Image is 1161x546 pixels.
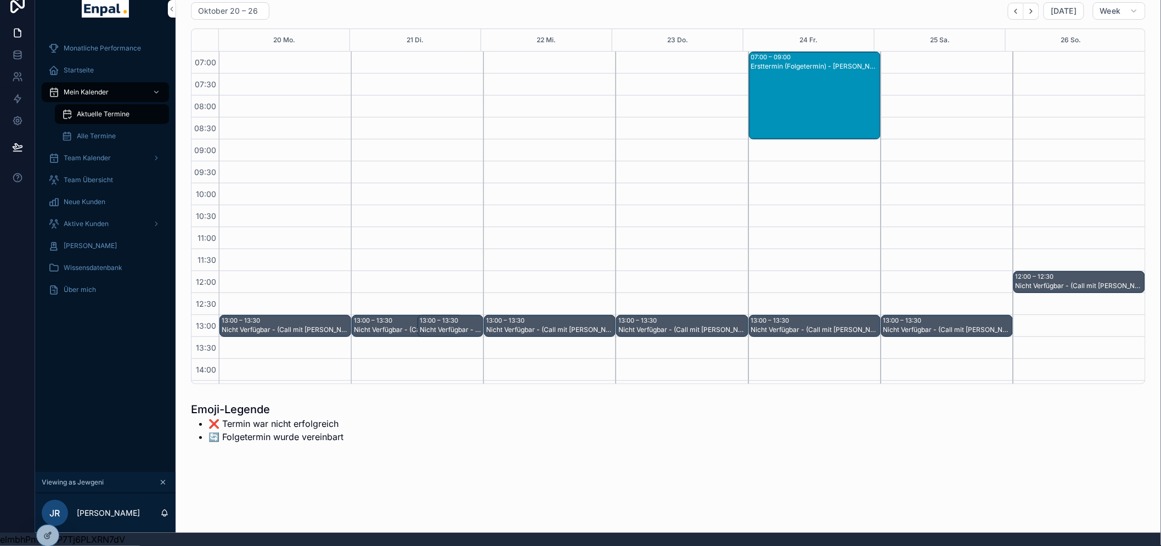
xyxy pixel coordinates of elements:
[751,53,794,61] div: 07:00 – 09:00
[64,154,111,162] span: Team Kalender
[193,189,219,199] span: 10:00
[618,316,660,325] div: 13:00 – 13:30
[42,82,169,102] a: Mein Kalender
[418,316,483,336] div: 13:00 – 13:30Nicht Verfügbar - (Call mit [PERSON_NAME] und [PERSON_NAME])
[273,29,295,51] button: 20 Mo.
[484,316,615,336] div: 13:00 – 13:30Nicht Verfügbar - (Call mit [PERSON_NAME] und [PERSON_NAME]))
[486,316,527,325] div: 13:00 – 13:30
[55,104,169,124] a: Aktuelle Termine
[77,132,116,140] span: Alle Termine
[220,316,351,336] div: 13:00 – 13:30Nicht Verfügbar - (Call mit [PERSON_NAME] und [PERSON_NAME]))
[42,214,169,234] a: Aktive Kunden
[222,325,350,334] div: Nicht Verfügbar - (Call mit [PERSON_NAME] und [PERSON_NAME]))
[407,29,424,51] button: 21 Di.
[193,365,219,374] span: 14:00
[208,417,343,430] li: ❌ Termin war nicht erfolgreich
[193,299,219,308] span: 12:30
[191,167,219,177] span: 09:30
[64,66,94,75] span: Startseite
[198,5,258,16] h2: Oktober 20 – 26
[1016,282,1144,290] div: Nicht Verfügbar - (Call mit [PERSON_NAME] und [PERSON_NAME]))
[77,110,129,119] span: Aktuelle Termine
[64,198,105,206] span: Neue Kunden
[191,123,219,133] span: 08:30
[64,176,113,184] span: Team Übersicht
[193,343,219,352] span: 13:30
[1061,29,1081,51] button: 26 So.
[55,126,169,146] a: Alle Termine
[537,29,556,51] button: 22 Mi.
[42,192,169,212] a: Neue Kunden
[191,145,219,155] span: 09:00
[42,478,104,487] span: Viewing as Jewgeni
[617,316,747,336] div: 13:00 – 13:30Nicht Verfügbar - (Call mit [PERSON_NAME] und [PERSON_NAME]))
[800,29,818,51] button: 24 Fr.
[1051,6,1077,16] span: [DATE]
[64,219,109,228] span: Aktive Kunden
[35,31,176,314] div: scrollable content
[1014,272,1145,292] div: 12:00 – 12:30Nicht Verfügbar - (Call mit [PERSON_NAME] und [PERSON_NAME]))
[191,402,343,417] h1: Emoji-Legende
[930,29,950,51] button: 25 Sa.
[192,80,219,89] span: 07:30
[64,44,141,53] span: Monatliche Performance
[354,325,463,334] div: Nicht Verfügbar - (Call mit [PERSON_NAME] und [PERSON_NAME]))
[420,316,461,325] div: 13:00 – 13:30
[64,285,96,294] span: Über mich
[1093,2,1146,20] button: Week
[1008,3,1024,20] button: Back
[749,52,880,139] div: 07:00 – 09:00Ersttermin (Folgetermin) - [PERSON_NAME]
[354,316,395,325] div: 13:00 – 13:30
[64,263,122,272] span: Wissensdatenbank
[42,60,169,80] a: Startseite
[42,170,169,190] a: Team Übersicht
[77,508,140,519] p: [PERSON_NAME]
[420,325,482,334] div: Nicht Verfügbar - (Call mit [PERSON_NAME] und [PERSON_NAME])
[749,316,880,336] div: 13:00 – 13:30Nicht Verfügbar - (Call mit [PERSON_NAME] und [PERSON_NAME]))
[222,316,263,325] div: 13:00 – 13:30
[751,316,792,325] div: 13:00 – 13:30
[618,325,747,334] div: Nicht Verfügbar - (Call mit [PERSON_NAME] und [PERSON_NAME]))
[64,241,117,250] span: [PERSON_NAME]
[192,58,219,67] span: 07:00
[195,255,219,264] span: 11:30
[64,88,109,97] span: Mein Kalender
[352,316,463,336] div: 13:00 – 13:30Nicht Verfügbar - (Call mit [PERSON_NAME] und [PERSON_NAME]))
[195,233,219,243] span: 11:00
[1024,3,1039,20] button: Next
[751,62,880,71] div: Ersttermin (Folgetermin) - [PERSON_NAME]
[208,430,343,443] li: 🔄️ Folgetermin wurde vereinbart
[667,29,688,51] button: 23 Do.
[42,148,169,168] a: Team Kalender
[42,280,169,300] a: Über mich
[193,277,219,286] span: 12:00
[193,321,219,330] span: 13:00
[42,258,169,278] a: Wissensdatenbank
[42,38,169,58] a: Monatliche Performance
[191,102,219,111] span: 08:00
[193,211,219,221] span: 10:30
[882,316,1012,336] div: 13:00 – 13:30Nicht Verfügbar - (Call mit [PERSON_NAME] und [PERSON_NAME]))
[883,316,925,325] div: 13:00 – 13:30
[1016,272,1057,281] div: 12:00 – 12:30
[50,506,60,520] span: JR
[486,325,615,334] div: Nicht Verfügbar - (Call mit [PERSON_NAME] und [PERSON_NAME]))
[751,325,880,334] div: Nicht Verfügbar - (Call mit [PERSON_NAME] und [PERSON_NAME]))
[42,236,169,256] a: [PERSON_NAME]
[1044,2,1084,20] button: [DATE]
[883,325,1012,334] div: Nicht Verfügbar - (Call mit [PERSON_NAME] und [PERSON_NAME]))
[1100,6,1121,16] span: Week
